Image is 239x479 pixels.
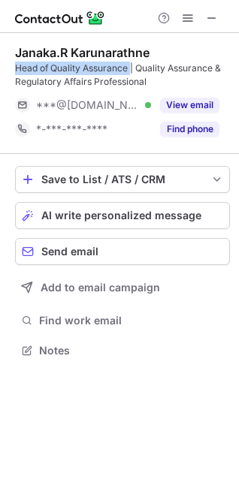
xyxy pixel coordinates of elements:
button: Find work email [15,310,230,331]
button: Add to email campaign [15,274,230,301]
span: Find work email [39,314,224,327]
span: Send email [41,246,98,258]
button: Reveal Button [160,122,219,137]
div: Head of Quality Assurance | Quality Assurance & Regulatory Affairs Professional [15,62,230,89]
button: AI write personalized message [15,202,230,229]
button: Notes [15,340,230,361]
button: save-profile-one-click [15,166,230,193]
button: Send email [15,238,230,265]
button: Reveal Button [160,98,219,113]
span: Add to email campaign [41,282,160,294]
span: ***@[DOMAIN_NAME] [36,98,140,112]
span: Notes [39,344,224,357]
img: ContactOut v5.3.10 [15,9,105,27]
span: AI write personalized message [41,209,201,221]
div: Save to List / ATS / CRM [41,173,204,185]
div: Janaka.R Karunarathne [15,45,150,60]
